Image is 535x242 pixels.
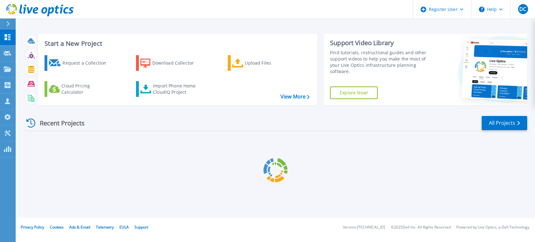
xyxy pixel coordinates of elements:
[519,7,526,12] span: DC
[245,57,295,69] div: Upload Files
[62,57,113,69] div: Request a Collection
[281,94,310,100] a: View More
[134,224,148,230] a: Support
[482,116,527,130] a: All Projects
[153,83,202,95] div: Import Phone Home CloudIQ Project
[136,55,206,71] a: Download Collector
[228,55,298,71] a: Upload Files
[45,55,114,71] a: Request a Collection
[343,225,385,229] li: Version: [TECHNICAL_ID]
[119,224,129,230] a: EULA
[24,115,93,131] div: Recent Projects
[330,87,378,99] a: Explore Now!
[391,225,451,229] li: © 2025 Dell Inc. All Rights Reserved
[456,225,529,229] li: Powered by Live Optics, a Dell Technology
[330,50,433,75] div: Find tutorials, instructional guides and other support videos to help you make the most of your L...
[21,224,44,230] a: Privacy Policy
[330,39,433,47] div: Support Video Library
[96,224,114,230] a: Telemetry
[50,224,64,230] a: Cookies
[152,57,202,69] div: Download Collector
[61,83,112,95] div: Cloud Pricing Calculator
[69,224,90,230] a: Ads & Email
[45,81,114,97] a: Cloud Pricing Calculator
[45,40,309,47] h3: Start a New Project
